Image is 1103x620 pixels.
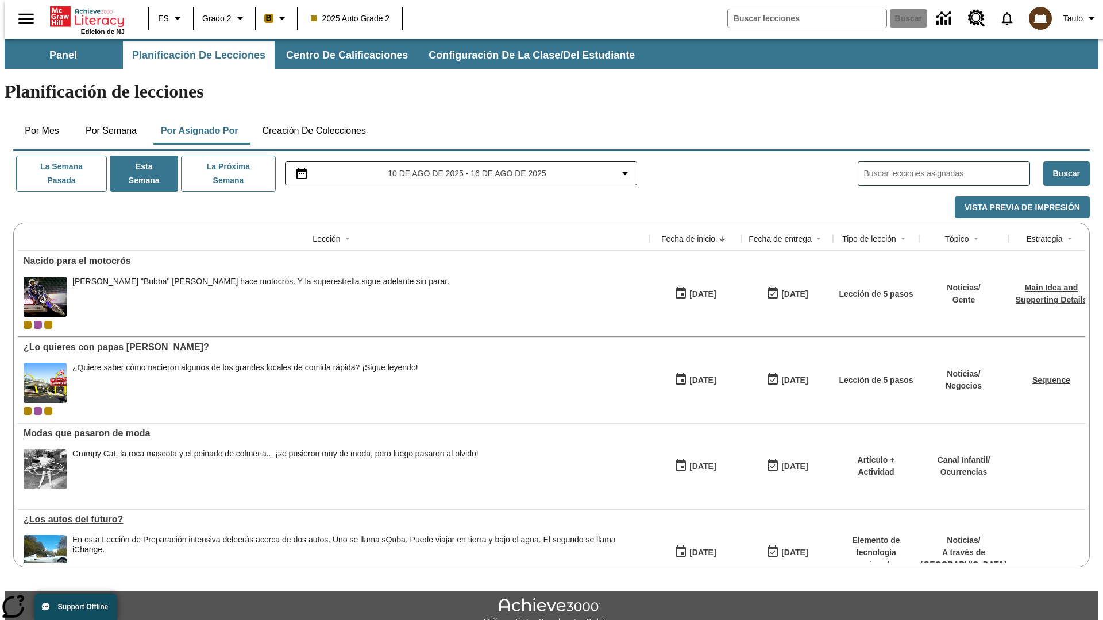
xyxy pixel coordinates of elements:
[81,28,125,35] span: Edición de NJ
[158,13,169,25] span: ES
[24,428,643,439] div: Modas que pasaron de moda
[961,3,992,34] a: Centro de recursos, Se abrirá en una pestaña nueva.
[34,594,117,620] button: Support Offline
[277,41,417,69] button: Centro de calificaciones
[72,449,479,489] div: Grumpy Cat, la roca mascota y el peinado de colmena... ¡se pusieron muy de moda, pero luego pasar...
[44,321,52,329] div: New 2025 class
[13,117,71,145] button: Por mes
[1043,161,1090,186] button: Buscar
[72,277,449,286] p: [PERSON_NAME] "Bubba" [PERSON_NAME] hace motocrós. Y la superestrella sigue adelante sin parar.
[955,196,1090,219] button: Vista previa de impresión
[24,363,67,403] img: Uno de los primeros locales de McDonald's, con el icónico letrero rojo y los arcos amarillos.
[110,156,178,192] button: Esta semana
[253,117,375,145] button: Creación de colecciones
[9,2,43,36] button: Abrir el menú lateral
[839,288,913,300] p: Lección de 5 pasos
[202,13,232,25] span: Grado 2
[1063,13,1083,25] span: Tauto
[24,428,643,439] a: Modas que pasaron de moda, Lecciones
[1022,3,1059,33] button: Escoja un nuevo avatar
[930,3,961,34] a: Centro de información
[839,454,913,478] p: Artículo + Actividad
[24,535,67,575] img: Un automóvil de alta tecnología flotando en el agua.
[24,342,643,352] div: ¿Lo quieres con papas fritas?
[123,41,275,69] button: Planificación de lecciones
[689,459,716,474] div: [DATE]
[896,232,910,246] button: Sort
[313,233,340,245] div: Lección
[24,514,643,525] a: ¿Los autos del futuro? , Lecciones
[781,545,808,560] div: [DATE]
[689,287,716,301] div: [DATE]
[24,407,32,415] div: Clase actual
[5,39,1098,69] div: Subbarra de navegación
[839,374,913,386] p: Lección de 5 pasos
[24,514,643,525] div: ¿Los autos del futuro?
[419,41,644,69] button: Configuración de la clase/del estudiante
[728,9,886,28] input: Buscar campo
[6,41,121,69] button: Panel
[50,4,125,35] div: Portada
[715,232,729,246] button: Sort
[341,232,354,246] button: Sort
[72,363,418,373] div: ¿Quiere saber cómo nacieron algunos de los grandes locales de comida rápida? ¡Sigue leyendo!
[1032,375,1070,385] a: Sequence
[72,277,449,317] div: James "Bubba" Stewart hace motocrós. Y la superestrella sigue adelante sin parar.
[266,11,272,25] span: B
[1026,233,1062,245] div: Estrategia
[72,363,418,403] div: ¿Quiere saber cómo nacieron algunos de los grandes locales de comida rápida? ¡Sigue leyendo!
[842,233,896,245] div: Tipo de lección
[762,283,812,305] button: 08/10/25: Último día en que podrá accederse la lección
[839,534,913,571] p: Elemento de tecnología mejorada
[5,81,1098,102] h1: Planificación de lecciones
[921,534,1007,547] p: Noticias /
[34,407,42,415] div: OL 2025 Auto Grade 3
[24,321,32,329] div: Clase actual
[1059,8,1103,29] button: Perfil/Configuración
[947,294,980,306] p: Gente
[58,603,108,611] span: Support Offline
[290,166,633,180] button: Seleccione el intervalo de fechas opción del menú
[24,342,643,352] a: ¿Lo quieres con papas fritas?, Lecciones
[781,373,808,387] div: [DATE]
[5,41,645,69] div: Subbarra de navegación
[670,283,720,305] button: 08/04/25: Primer día en que estuvo disponible la lección
[1029,7,1052,30] img: avatar image
[181,156,275,192] button: La próxima semana
[72,535,616,554] testabrev: leerás acerca de dos autos. Uno se llama sQuba. Puede viajar en tierra y bajo el agua. El segundo...
[34,321,42,329] div: OL 2025 Auto Grade 3
[24,256,643,266] a: Nacido para el motocrós, Lecciones
[946,368,982,380] p: Noticias /
[388,168,546,180] span: 10 de ago de 2025 - 16 de ago de 2025
[938,466,990,478] p: Ocurrencias
[50,5,125,28] a: Portada
[618,166,632,180] svg: Collapse Date Range Filter
[260,8,294,29] button: Boost El color de la clase es anaranjado claro. Cambiar el color de la clase.
[762,541,812,563] button: 08/01/26: Último día en que podrá accederse la lección
[24,449,67,489] img: foto en blanco y negro de una chica haciendo girar unos hula-hulas en la década de 1950
[670,455,720,477] button: 07/19/25: Primer día en que estuvo disponible la lección
[992,3,1022,33] a: Notificaciones
[689,373,716,387] div: [DATE]
[689,545,716,560] div: [DATE]
[16,156,107,192] button: La semana pasada
[762,455,812,477] button: 06/30/26: Último día en que podrá accederse la lección
[72,535,643,575] div: En esta Lección de Preparación intensiva de leerás acerca de dos autos. Uno se llama sQuba. Puede...
[661,233,715,245] div: Fecha de inicio
[24,256,643,266] div: Nacido para el motocrós
[812,232,826,246] button: Sort
[670,369,720,391] button: 07/26/25: Primer día en que estuvo disponible la lección
[76,117,146,145] button: Por semana
[947,282,980,294] p: Noticias /
[864,165,1029,182] input: Buscar lecciones asignadas
[44,407,52,415] div: New 2025 class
